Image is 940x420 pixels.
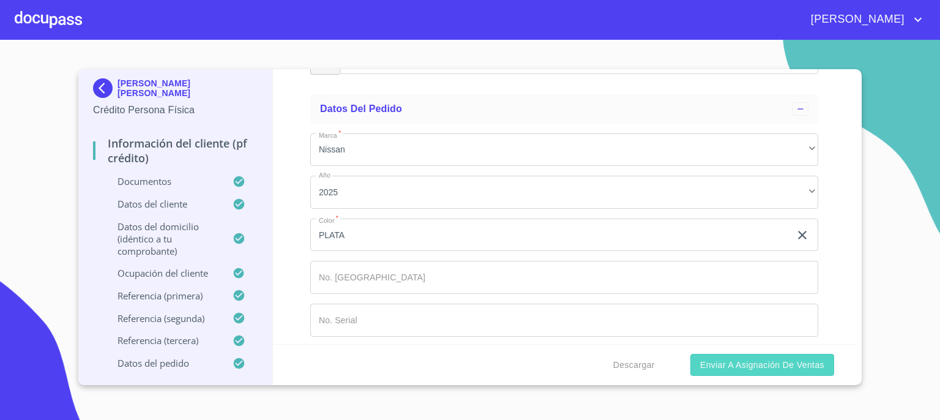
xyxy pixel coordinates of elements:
button: clear input [795,228,810,242]
span: Enviar a Asignación de Ventas [700,358,824,373]
button: account of current user [802,10,925,29]
p: Crédito Persona Física [93,103,258,118]
button: Enviar a Asignación de Ventas [690,354,834,377]
div: Nissan [310,133,818,167]
p: Ocupación del Cliente [93,267,233,279]
p: Referencia (primera) [93,290,233,302]
div: [PERSON_NAME] [PERSON_NAME] [93,78,258,103]
span: Datos del pedido [320,103,402,114]
p: Datos del pedido [93,357,233,369]
p: Referencia (tercera) [93,334,233,347]
span: Descargar [613,358,655,373]
span: [PERSON_NAME] [802,10,911,29]
div: Datos del pedido [310,94,818,124]
button: Descargar [608,354,660,377]
p: Documentos [93,175,233,187]
p: [PERSON_NAME] [PERSON_NAME] [117,78,258,98]
p: Referencia (segunda) [93,312,233,324]
div: 2025 [310,176,818,209]
p: Datos del domicilio (idéntico a tu comprobante) [93,220,233,257]
img: Docupass spot blue [93,78,117,98]
p: Datos del cliente [93,198,233,210]
p: Información del cliente (PF crédito) [93,136,258,165]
